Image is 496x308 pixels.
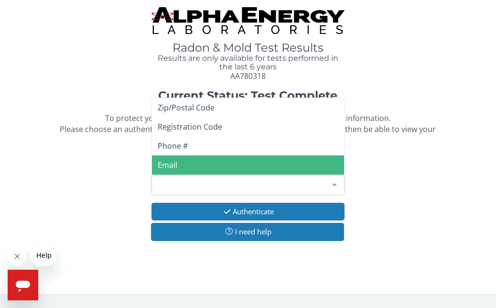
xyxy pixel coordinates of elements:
[151,7,344,34] img: TightCrop.jpg
[158,102,215,113] span: Zip/Postal Code
[158,141,188,151] span: Phone #
[31,245,56,266] iframe: Message from company
[8,270,38,300] iframe: Button to launch messaging window
[60,113,436,145] span: To protect your confidential test results, we need to confirm some information. Please choose an ...
[158,121,222,132] span: Registration Code
[151,223,344,241] button: I need help
[151,203,344,220] button: Authenticate
[158,88,337,102] strong: Current Status: Test Complete
[151,54,344,71] h4: Results are only available for tests performed in the last 6 years
[151,42,344,54] h1: Radon & Mold Test Results
[8,247,27,266] iframe: Close message
[230,71,266,81] span: AA780318
[158,160,177,170] span: Email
